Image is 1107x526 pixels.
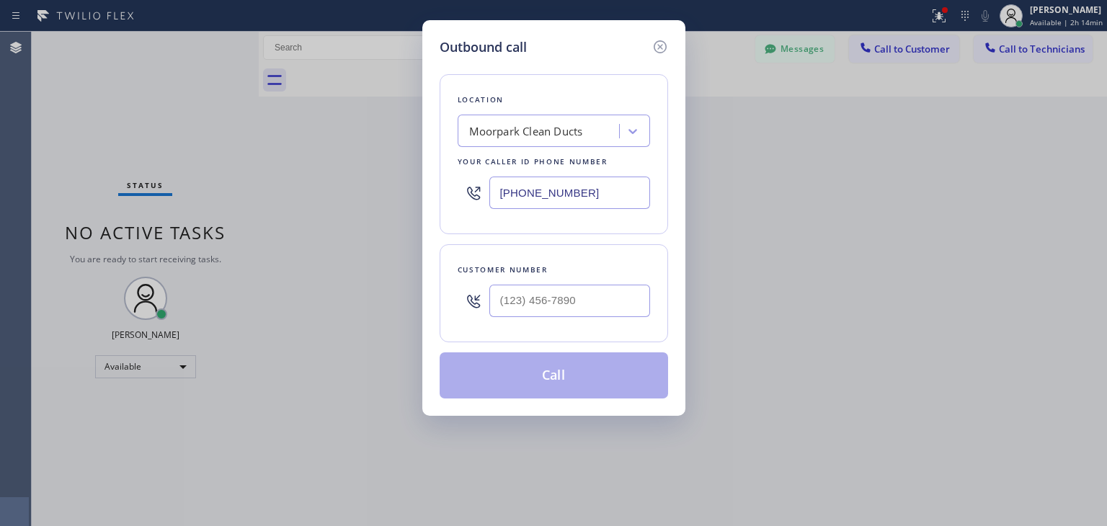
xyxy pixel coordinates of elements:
input: (123) 456-7890 [489,177,650,209]
div: Customer number [458,262,650,277]
input: (123) 456-7890 [489,285,650,317]
div: Your caller id phone number [458,154,650,169]
div: Moorpark Clean Ducts [469,123,583,140]
button: Call [440,352,668,398]
h5: Outbound call [440,37,527,57]
div: Location [458,92,650,107]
